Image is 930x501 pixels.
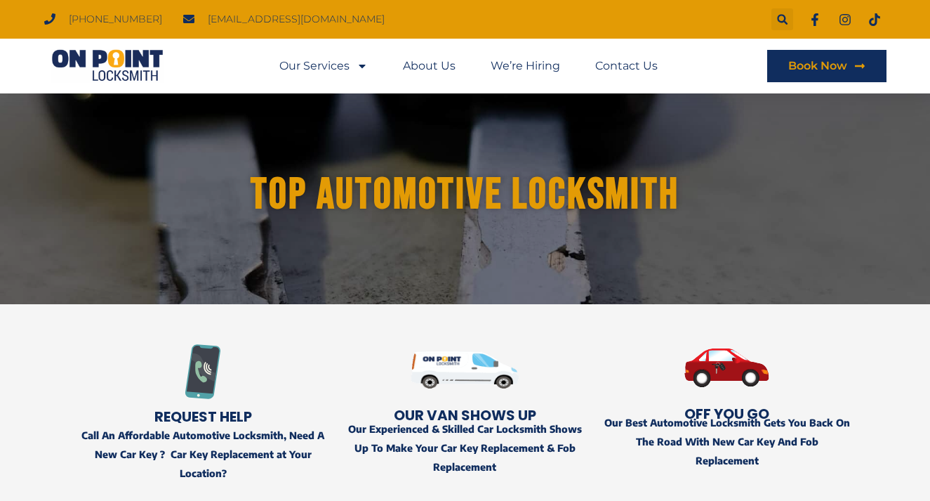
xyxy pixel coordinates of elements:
[411,325,519,414] img: Automotive Locksmith 1
[603,413,851,471] p: Our Best Automotive Locksmith Gets You Back On The Road With New Car Key And Fob Replacement
[79,426,327,483] p: Call An Affordable Automotive Locksmith, Need A New Car Key ? Car Key Replacement at Your Location?
[771,8,793,30] div: Search
[788,60,847,72] span: Book Now
[204,10,385,29] span: [EMAIL_ADDRESS][DOMAIN_NAME]
[491,50,560,82] a: We’re Hiring
[65,10,162,29] span: [PHONE_NUMBER]
[603,325,851,410] img: Automotive Locksmith 2
[341,408,589,422] h2: OUR VAN Shows Up
[403,50,456,82] a: About Us
[72,173,858,218] h1: Top Automotive Locksmith
[767,50,886,82] a: Book Now
[341,419,589,477] p: Our Experienced & Skilled Car Locksmith Shows Up To Make Your Car Key Replacement & Fob Replacement
[79,410,327,424] h2: Request Help
[279,50,368,82] a: Our Services
[279,50,658,82] nav: Menu
[595,50,658,82] a: Contact Us
[603,407,851,421] h2: Off You Go
[175,344,230,399] img: Call for Emergency Locksmith Services Help in Coquitlam Tri-cities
